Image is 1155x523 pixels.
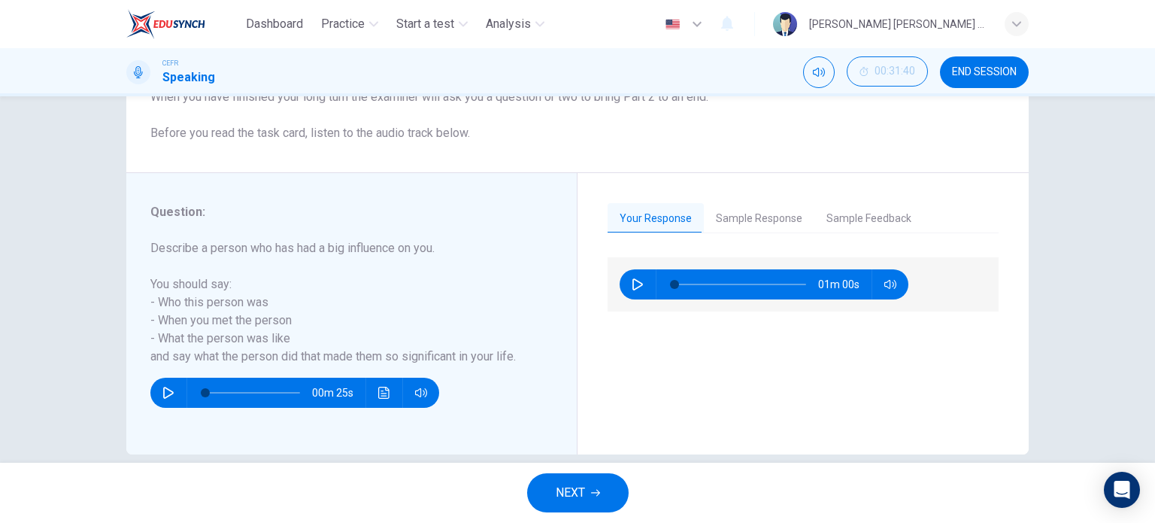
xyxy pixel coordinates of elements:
span: Dashboard [246,15,303,33]
button: Analysis [480,11,550,38]
span: 01m 00s [818,269,872,300]
button: END SESSION [940,56,1029,88]
h6: Question : [150,203,535,221]
span: 00:31:40 [875,65,915,78]
button: Your Response [608,203,704,235]
div: Open Intercom Messenger [1104,472,1140,508]
button: 00:31:40 [847,56,928,87]
button: Start a test [390,11,474,38]
div: Hide [847,56,928,88]
span: 00m 25s [312,378,365,408]
div: basic tabs example [608,203,999,235]
img: Profile picture [773,12,797,36]
button: Dashboard [240,11,309,38]
h6: Describe a person who has had a big influence on you. You should say: - Who this person was - Whe... [150,239,535,366]
div: Mute [803,56,835,88]
div: [PERSON_NAME] [PERSON_NAME] MARLENIE ANAK [PERSON_NAME] [809,15,987,33]
span: Practice [321,15,365,33]
a: EduSynch logo [126,9,240,39]
button: Practice [315,11,384,38]
h1: Speaking [162,68,215,87]
button: Click to see the audio transcription [372,378,396,408]
img: en [663,19,682,30]
span: NEXT [556,482,585,503]
button: NEXT [527,473,629,512]
span: Analysis [486,15,531,33]
img: EduSynch logo [126,9,205,39]
button: Sample Feedback [814,203,923,235]
span: Start a test [396,15,454,33]
button: Sample Response [704,203,814,235]
span: END SESSION [952,66,1017,78]
span: CEFR [162,58,178,68]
